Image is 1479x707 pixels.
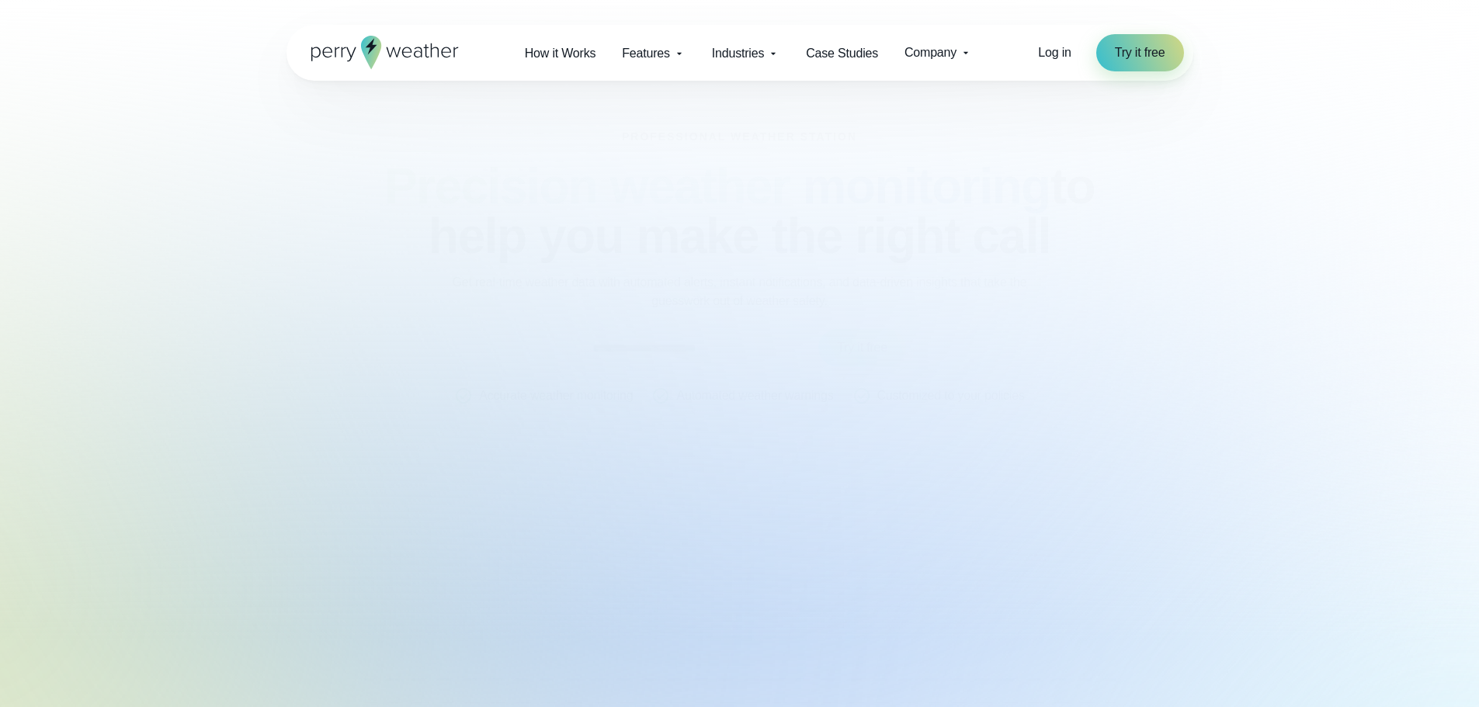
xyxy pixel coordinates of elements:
span: How it Works [525,44,596,63]
a: Try it free [1096,34,1184,71]
span: Industries [712,44,764,63]
a: How it Works [512,37,609,69]
span: Case Studies [806,44,878,63]
a: Case Studies [793,37,891,69]
span: Features [622,44,670,63]
span: Log in [1038,46,1071,59]
a: Log in [1038,43,1071,62]
span: Try it free [1115,43,1165,62]
span: Company [904,43,956,62]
